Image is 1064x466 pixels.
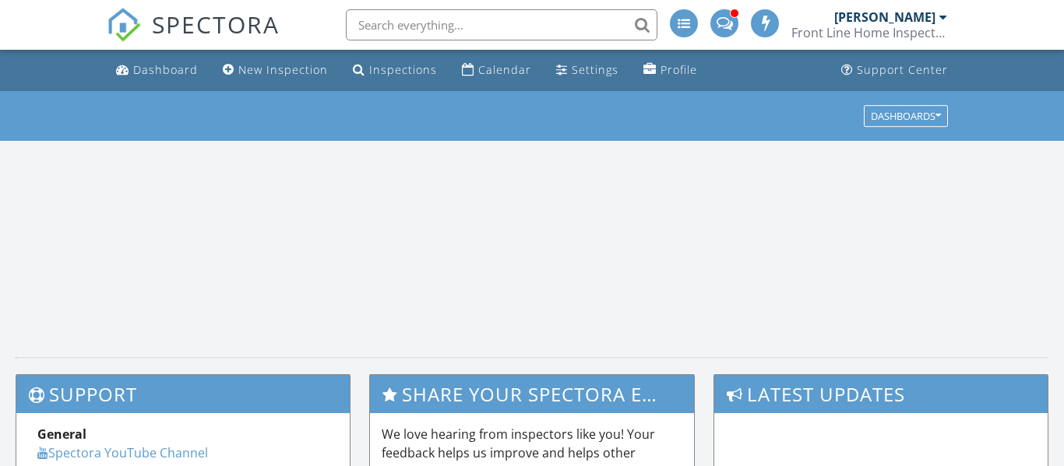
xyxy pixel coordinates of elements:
[835,56,954,85] a: Support Center
[857,62,948,77] div: Support Center
[637,56,703,85] a: Profile
[16,375,350,413] h3: Support
[834,9,935,25] div: [PERSON_NAME]
[346,9,657,40] input: Search everything...
[152,8,280,40] span: SPECTORA
[864,105,948,127] button: Dashboards
[456,56,537,85] a: Calendar
[133,62,198,77] div: Dashboard
[37,426,86,443] strong: General
[217,56,334,85] a: New Inspection
[107,8,141,42] img: The Best Home Inspection Software - Spectora
[661,62,697,77] div: Profile
[478,62,531,77] div: Calendar
[347,56,443,85] a: Inspections
[238,62,328,77] div: New Inspection
[107,21,280,54] a: SPECTORA
[550,56,625,85] a: Settings
[37,444,208,461] a: Spectora YouTube Channel
[714,375,1048,413] h3: Latest Updates
[110,56,204,85] a: Dashboard
[871,110,941,121] div: Dashboards
[791,25,947,40] div: Front Line Home Inspectors, LLC
[369,62,437,77] div: Inspections
[572,62,618,77] div: Settings
[370,375,694,413] h3: Share Your Spectora Experience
